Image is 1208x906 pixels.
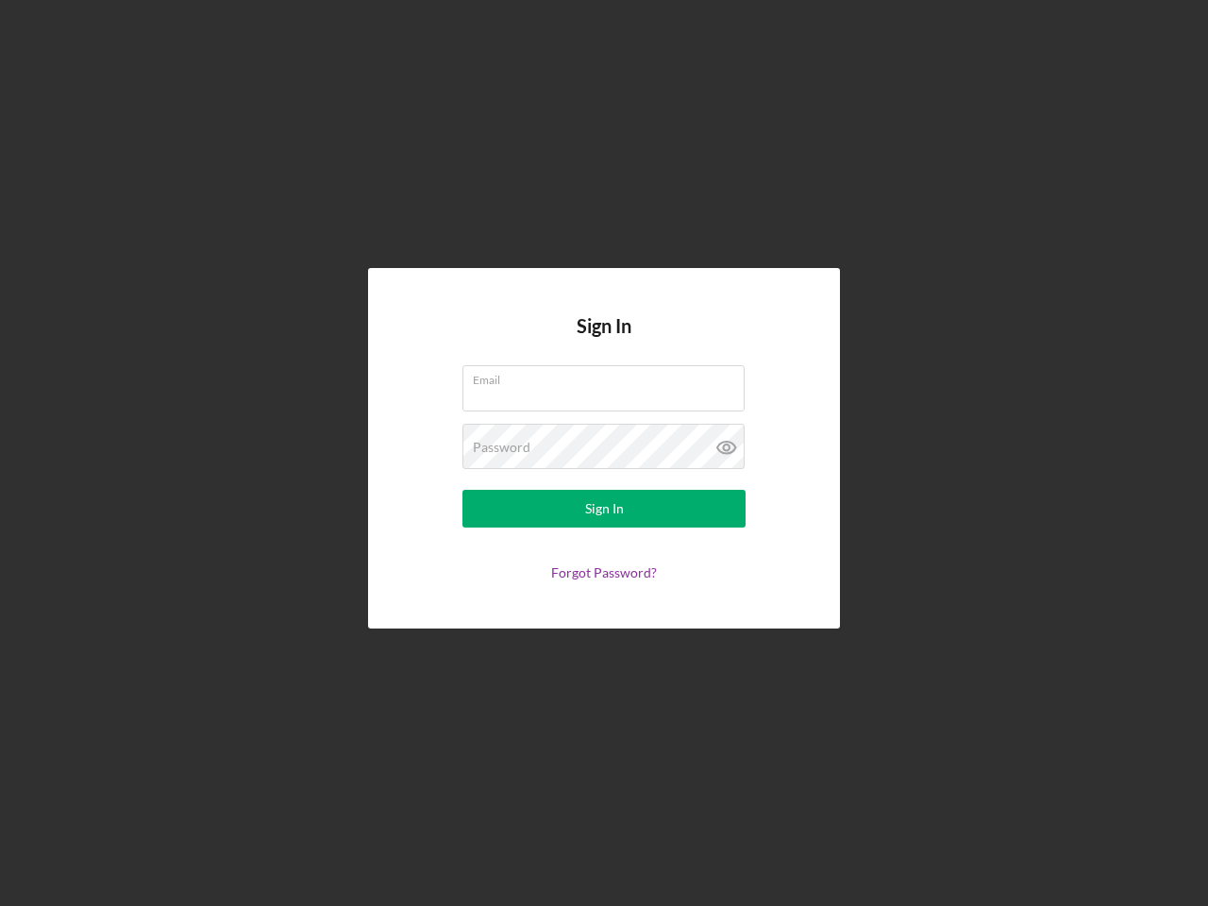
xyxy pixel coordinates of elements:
label: Email [473,366,745,387]
button: Sign In [462,490,746,528]
h4: Sign In [577,315,631,365]
div: Sign In [585,490,624,528]
a: Forgot Password? [551,564,657,580]
label: Password [473,440,530,455]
